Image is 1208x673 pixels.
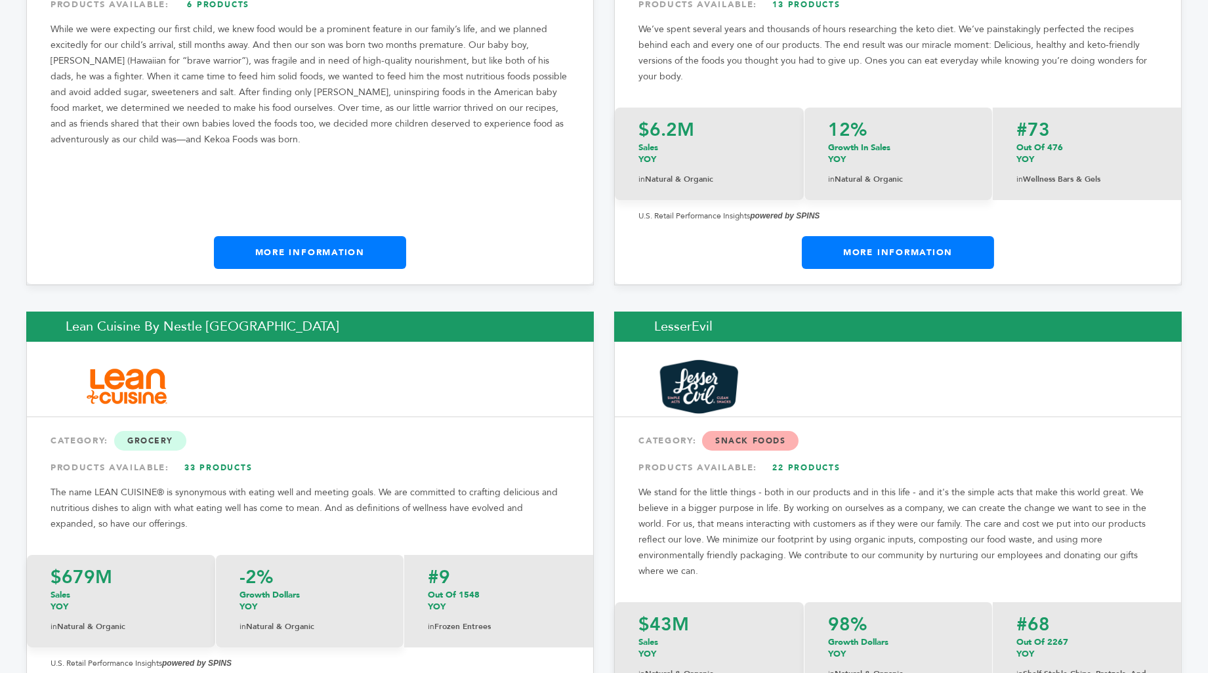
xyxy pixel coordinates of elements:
[240,621,246,632] span: in
[66,364,188,409] img: Lean Cuisine by Nestle USA
[240,619,380,634] p: Natural & Organic
[51,589,192,613] p: Sales
[638,636,780,660] p: Sales
[428,601,446,613] span: YOY
[240,601,257,613] span: YOY
[614,312,1182,342] h2: LesserEvil
[1016,172,1157,187] p: Wellness Bars & Gels
[51,621,57,632] span: in
[638,172,780,187] p: Natural & Organic
[428,589,569,613] p: Out Of 1548
[1016,121,1157,139] p: #73
[51,601,68,613] span: YOY
[1016,153,1034,165] span: YOY
[51,485,570,532] p: The name LEAN CUISINE® is synonymous with eating well and meeting goals. We are committed to craf...
[828,121,968,139] p: 12%
[428,568,569,586] p: #9
[51,619,192,634] p: Natural & Organic
[214,236,406,269] a: More Information
[760,456,852,479] a: 22 Products
[26,312,594,342] h2: Lean Cuisine by Nestle [GEOGRAPHIC_DATA]
[51,655,570,671] p: U.S. Retail Performance Insights
[1016,142,1157,165] p: Out of 476
[638,429,1157,453] div: CATEGORY:
[51,22,570,148] p: While we were expecting our first child, we knew food would be a prominent feature in our family’...
[828,172,968,187] p: Natural & Organic
[802,236,994,269] a: More Information
[638,174,645,184] span: in
[51,568,192,586] p: $679M
[114,431,186,451] span: Grocery
[1016,615,1157,634] p: #68
[428,621,434,632] span: in
[702,431,799,451] span: Snack Foods
[828,636,968,660] p: Growth Dollars
[1016,648,1034,660] span: YOY
[240,568,380,586] p: -2%
[638,485,1157,579] p: We stand for the little things - both in our products and in this life - and it's the simple acts...
[638,615,780,634] p: $43M
[428,619,569,634] p: Frozen Entrees
[51,429,570,453] div: CATEGORY:
[51,456,570,479] div: PRODUCTS AVAILABLE:
[828,648,846,660] span: YOY
[638,456,1157,479] div: PRODUCTS AVAILABLE:
[638,142,780,165] p: Sales
[655,358,749,414] img: LesserEvil
[1016,636,1157,660] p: Out Of 2267
[638,648,656,660] span: YOY
[750,211,820,220] strong: powered by SPINS
[828,174,835,184] span: in
[1016,174,1023,184] span: in
[173,456,264,479] a: 33 Products
[638,153,656,165] span: YOY
[240,589,380,613] p: Growth Dollars
[828,142,968,165] p: Growth in Sales
[828,615,968,634] p: 98%
[638,208,1157,224] p: U.S. Retail Performance Insights
[828,153,846,165] span: YOY
[638,121,780,139] p: $6.2M
[638,22,1157,85] p: We’ve spent several years and thousands of hours researching the keto diet. We’ve painstakingly p...
[162,659,232,668] strong: powered by SPINS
